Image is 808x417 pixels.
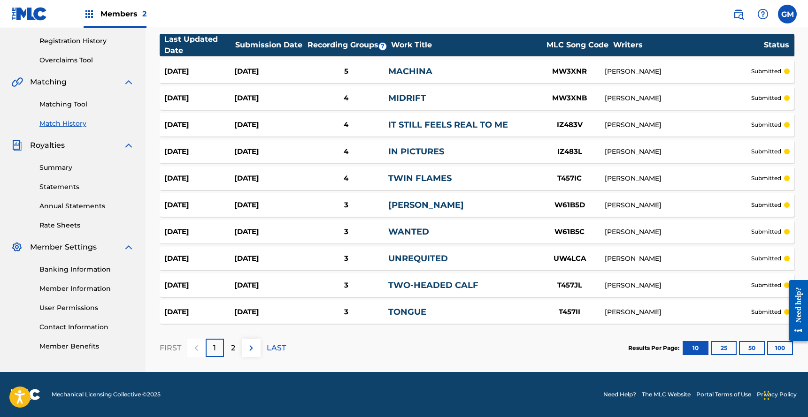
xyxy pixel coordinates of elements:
img: expand [123,242,134,253]
img: Top Rightsholders [84,8,95,20]
div: [DATE] [164,307,234,318]
div: 4 [304,120,388,130]
div: [PERSON_NAME] [605,227,751,237]
div: [PERSON_NAME] [605,93,751,103]
p: FIRST [160,342,181,354]
div: Drag [764,381,770,409]
img: help [757,8,769,20]
button: 25 [711,341,737,355]
a: Portal Terms of Use [696,390,751,399]
div: [DATE] [164,227,234,237]
div: [PERSON_NAME] [605,174,751,183]
div: IZ483V [534,120,605,130]
div: MW3XNR [534,66,605,77]
div: [DATE] [164,280,234,291]
p: 1 [213,342,216,354]
a: Member Benefits [39,341,134,351]
div: [DATE] [234,120,304,130]
a: TWIN FLAMES [388,173,452,183]
p: submitted [751,67,781,76]
a: Annual Statements [39,201,134,211]
p: 2 [231,342,235,354]
div: [DATE] [164,146,234,157]
p: submitted [751,147,781,156]
img: Member Settings [11,242,23,253]
div: [DATE] [234,173,304,184]
img: expand [123,76,134,88]
a: Member Information [39,284,134,294]
a: MIDRIFT [388,93,426,103]
p: submitted [751,308,781,316]
div: [PERSON_NAME] [605,307,751,317]
span: Royalties [30,140,65,151]
iframe: Chat Widget [761,372,808,417]
a: MACHINA [388,66,432,76]
div: T457II [534,307,605,318]
div: Work Title [391,39,541,51]
div: 3 [304,253,388,264]
span: 2 [142,9,146,18]
a: User Permissions [39,303,134,313]
div: [DATE] [234,227,304,237]
a: Matching Tool [39,99,134,109]
div: 4 [304,93,388,104]
div: 3 [304,280,388,291]
a: The MLC Website [642,390,691,399]
p: submitted [751,281,781,289]
div: Submission Date [235,39,306,51]
img: MLC Logo [11,7,47,21]
button: 10 [683,341,708,355]
span: Mechanical Licensing Collective © 2025 [52,390,161,399]
p: submitted [751,254,781,263]
span: Members [100,8,146,19]
div: Recording Groups [306,39,391,51]
p: LAST [267,342,286,354]
div: [DATE] [164,200,234,211]
div: [DATE] [234,307,304,318]
div: [PERSON_NAME] [605,281,751,290]
div: Help [754,5,772,23]
a: Overclaims Tool [39,55,134,65]
span: Matching [30,76,67,88]
a: Banking Information [39,265,134,274]
a: Public Search [729,5,748,23]
div: 4 [304,146,388,157]
div: IZ483L [534,146,605,157]
div: MW3XNB [534,93,605,104]
a: TWO-HEADED CALF [388,280,478,290]
span: ? [379,43,386,50]
div: User Menu [778,5,797,23]
div: [DATE] [234,200,304,211]
div: [PERSON_NAME] [605,120,751,130]
div: [DATE] [234,280,304,291]
div: UW4LCA [534,253,605,264]
div: [DATE] [164,66,234,77]
div: [DATE] [164,253,234,264]
a: IN PICTURES [388,146,444,157]
p: submitted [751,94,781,102]
div: 3 [304,227,388,237]
div: 5 [304,66,388,77]
a: Statements [39,182,134,192]
div: W61B5D [534,200,605,211]
div: [PERSON_NAME] [605,147,751,157]
p: submitted [751,174,781,182]
div: T457IC [534,173,605,184]
div: MLC Song Code [542,39,613,51]
a: UNREQUITED [388,253,448,264]
div: Status [764,39,789,51]
p: submitted [751,121,781,129]
img: Matching [11,76,23,88]
img: Royalties [11,140,23,151]
div: T457JL [534,280,605,291]
a: IT STILL FEELS REAL TO ME [388,120,508,130]
a: Registration History [39,36,134,46]
div: [PERSON_NAME] [605,200,751,210]
div: 3 [304,307,388,318]
div: [DATE] [164,93,234,104]
a: Summary [39,163,134,173]
a: WANTED [388,227,429,237]
div: 4 [304,173,388,184]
